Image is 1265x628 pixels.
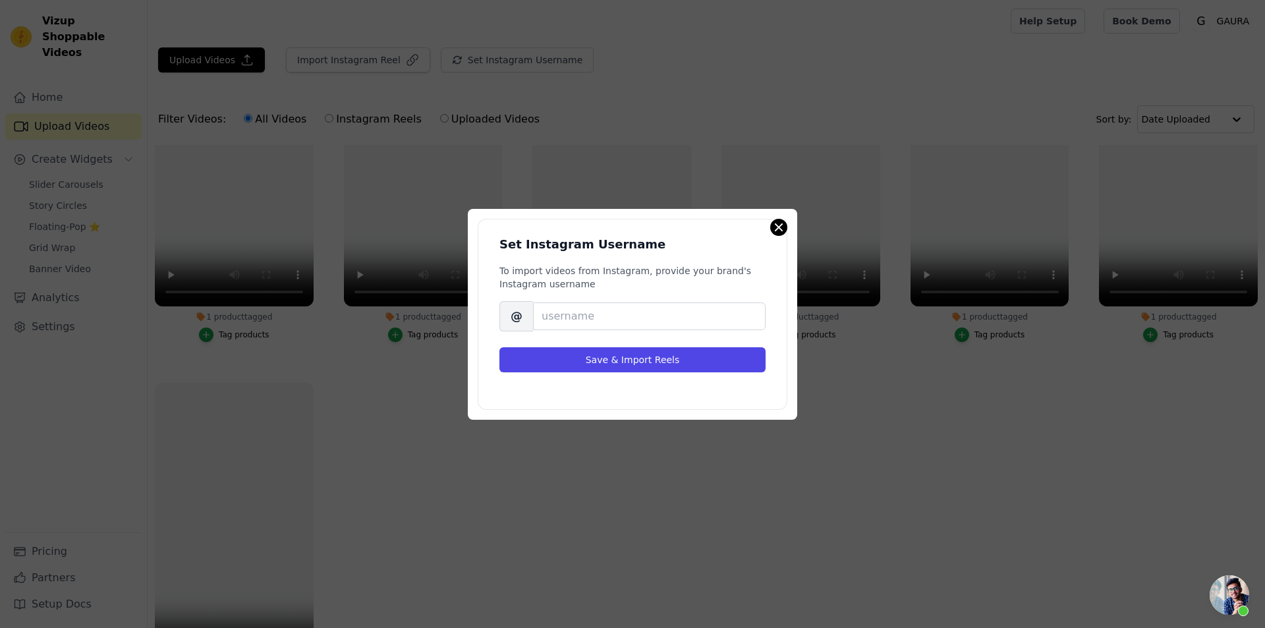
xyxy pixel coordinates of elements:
button: Save & Import Reels [499,347,766,372]
h3: Set Instagram Username [499,235,766,254]
input: username [533,302,766,330]
a: Open chat [1210,575,1249,615]
p: To import videos from Instagram, provide your brand's Instagram username [499,264,766,291]
button: Close modal [771,219,787,235]
span: @ [499,301,533,331]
